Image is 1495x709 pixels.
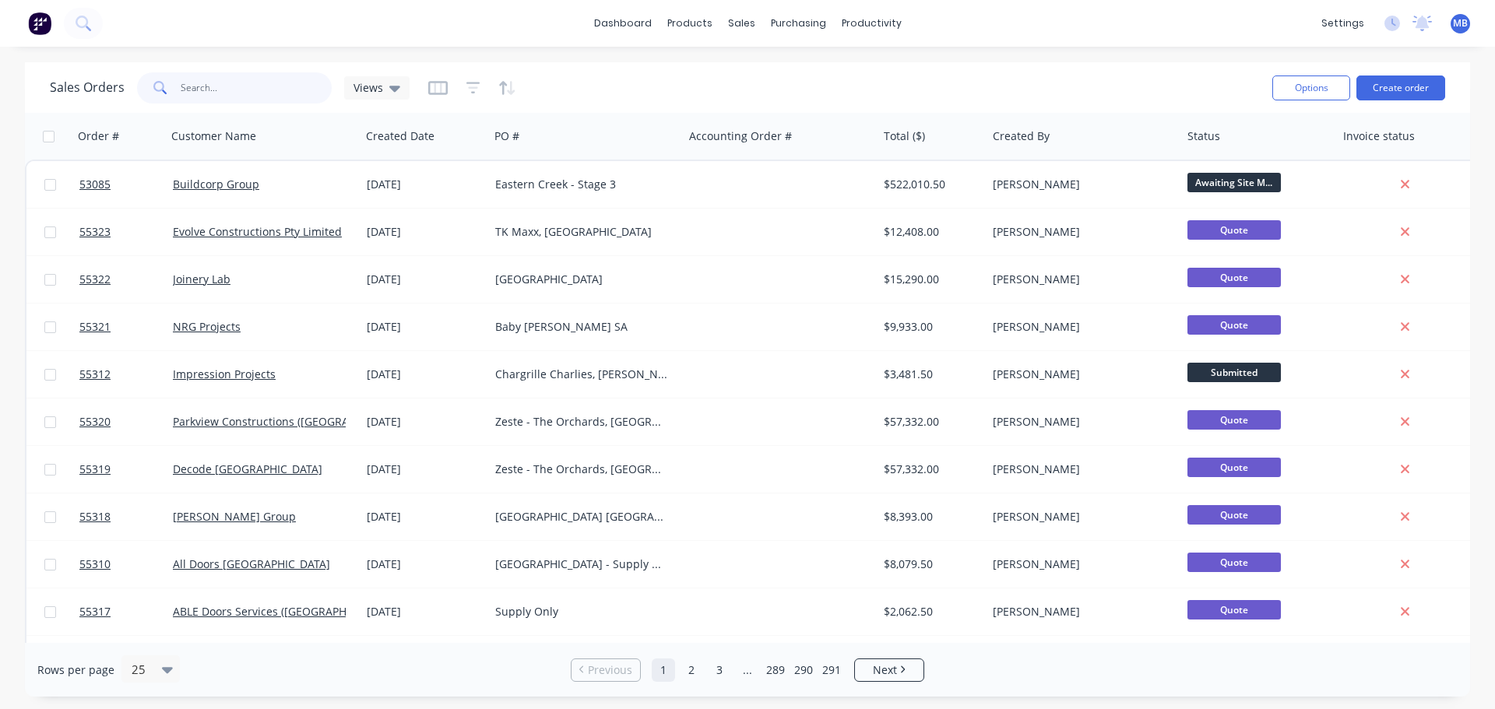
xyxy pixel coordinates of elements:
[173,224,342,239] a: Evolve Constructions Pty Limited
[79,367,111,382] span: 55312
[1453,16,1468,30] span: MB
[495,604,668,619] div: Supply Only
[1314,12,1372,35] div: settings
[173,556,330,571] a: All Doors [GEOGRAPHIC_DATA]
[79,256,173,303] a: 55322
[1187,553,1281,572] span: Quote
[354,79,383,96] span: Views
[173,272,230,286] a: Joinery Lab
[1187,173,1281,192] span: Awaiting Site M...
[680,658,703,682] a: Page 2
[79,414,111,430] span: 55320
[495,509,668,525] div: [GEOGRAPHIC_DATA] [GEOGRAPHIC_DATA]
[1187,458,1281,477] span: Quote
[884,319,976,335] div: $9,933.00
[820,658,843,682] a: Page 291
[873,662,897,678] span: Next
[367,367,483,382] div: [DATE]
[884,128,925,144] div: Total ($)
[173,367,276,381] a: Impression Projects
[993,272,1166,287] div: [PERSON_NAME]
[79,161,173,208] a: 53085
[495,462,668,477] div: Zeste - The Orchards, [GEOGRAPHIC_DATA] [GEOGRAPHIC_DATA]
[173,509,296,524] a: [PERSON_NAME] Group
[79,446,173,493] a: 55319
[884,462,976,477] div: $57,332.00
[78,128,119,144] div: Order #
[1343,128,1415,144] div: Invoice status
[572,662,640,678] a: Previous page
[660,12,720,35] div: products
[586,12,660,35] a: dashboard
[173,177,259,191] a: Buildcorp Group
[1272,75,1350,100] button: Options
[1187,128,1220,144] div: Status
[1187,315,1281,335] span: Quote
[834,12,909,35] div: productivity
[993,319,1166,335] div: [PERSON_NAME]
[495,556,668,572] div: [GEOGRAPHIC_DATA] - Supply Only
[79,556,111,572] span: 55310
[993,414,1166,430] div: [PERSON_NAME]
[993,224,1166,240] div: [PERSON_NAME]
[79,304,173,350] a: 55321
[720,12,763,35] div: sales
[367,224,483,240] div: [DATE]
[993,128,1050,144] div: Created By
[173,604,433,619] a: ABLE Doors Services ([GEOGRAPHIC_DATA]) Pty Ltd
[884,272,976,287] div: $15,290.00
[495,319,668,335] div: Baby [PERSON_NAME] SA
[588,662,632,678] span: Previous
[173,319,241,334] a: NRG Projects
[855,662,923,678] a: Next page
[79,351,173,398] a: 55312
[28,12,51,35] img: Factory
[884,414,976,430] div: $57,332.00
[1187,410,1281,430] span: Quote
[79,224,111,240] span: 55323
[689,128,792,144] div: Accounting Order #
[50,80,125,95] h1: Sales Orders
[1187,220,1281,240] span: Quote
[764,658,787,682] a: Page 289
[993,509,1166,525] div: [PERSON_NAME]
[367,462,483,477] div: [DATE]
[495,224,668,240] div: TK Maxx, [GEOGRAPHIC_DATA]
[367,177,483,192] div: [DATE]
[79,177,111,192] span: 53085
[366,128,434,144] div: Created Date
[367,319,483,335] div: [DATE]
[173,462,322,476] a: Decode [GEOGRAPHIC_DATA]
[79,541,173,588] a: 55310
[993,462,1166,477] div: [PERSON_NAME]
[565,658,930,682] ul: Pagination
[367,556,483,572] div: [DATE]
[79,272,111,287] span: 55322
[79,588,173,635] a: 55317
[171,128,256,144] div: Customer Name
[367,604,483,619] div: [DATE]
[884,177,976,192] div: $522,010.50
[495,177,668,192] div: Eastern Creek - Stage 3
[884,367,976,382] div: $3,481.50
[1187,268,1281,287] span: Quote
[884,509,976,525] div: $8,393.00
[763,12,834,35] div: purchasing
[181,72,332,104] input: Search...
[1187,363,1281,382] span: Submitted
[884,604,976,619] div: $2,062.50
[993,367,1166,382] div: [PERSON_NAME]
[79,462,111,477] span: 55319
[993,177,1166,192] div: [PERSON_NAME]
[736,658,759,682] a: Jump forward
[79,209,173,255] a: 55323
[79,319,111,335] span: 55321
[494,128,519,144] div: PO #
[367,509,483,525] div: [DATE]
[993,604,1166,619] div: [PERSON_NAME]
[884,224,976,240] div: $12,408.00
[1187,505,1281,525] span: Quote
[173,414,449,429] a: Parkview Constructions ([GEOGRAPHIC_DATA]) Pty Ltd
[993,556,1166,572] div: [PERSON_NAME]
[79,636,173,683] a: 55316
